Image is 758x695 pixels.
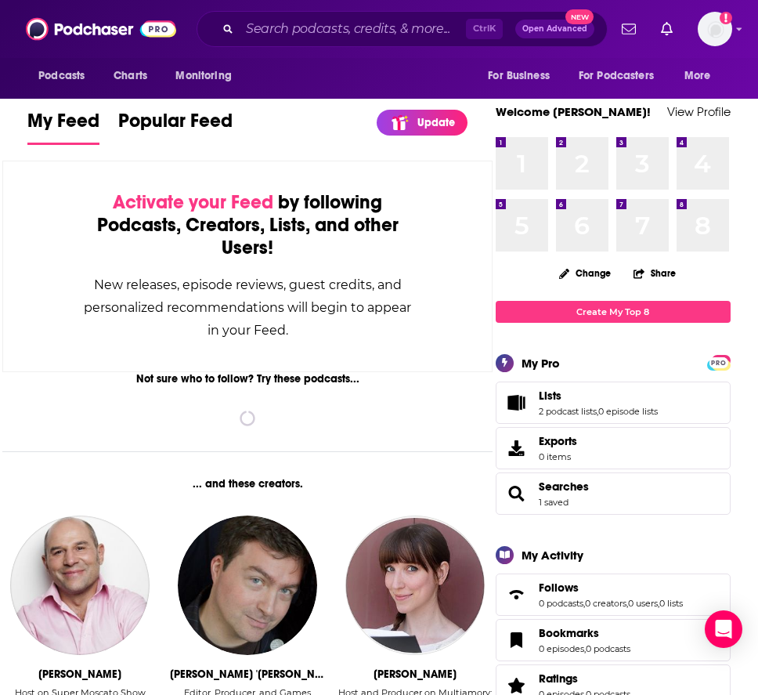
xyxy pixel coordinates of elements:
[673,61,731,91] button: open menu
[496,301,731,322] a: Create My Top 8
[565,9,594,24] span: New
[178,516,317,655] img: Richard 'Hal' Halpin
[175,65,231,87] span: Monitoring
[615,16,642,42] a: Show notifications dropdown
[628,598,658,609] a: 0 users
[2,372,493,386] div: Not sure who to follow? Try these podcasts...
[539,389,561,403] span: Lists
[2,477,493,490] div: ... and these creators.
[522,25,587,33] span: Open Advanced
[417,116,455,129] p: Update
[539,434,577,448] span: Exports
[496,104,651,119] a: Welcome [PERSON_NAME]!
[103,61,157,91] a: Charts
[81,191,413,259] div: by following Podcasts, Creators, Lists, and other Users!
[515,20,594,38] button: Open AdvancedNew
[684,65,711,87] span: More
[698,12,732,46] button: Show profile menu
[539,581,683,595] a: Follows
[539,480,589,494] a: Searches
[240,16,466,42] input: Search podcasts, credits, & more...
[496,382,731,424] span: Lists
[501,392,532,414] a: Lists
[568,61,677,91] button: open menu
[658,598,659,609] span: ,
[698,12,732,46] span: Logged in as mresewehr
[626,598,628,609] span: ,
[501,629,532,651] a: Bookmarks
[539,626,630,640] a: Bookmarks
[709,356,728,367] a: PRO
[583,598,585,609] span: ,
[720,12,732,24] svg: Add a profile image
[667,104,731,119] a: View Profile
[26,14,176,44] img: Podchaser - Follow, Share and Rate Podcasts
[488,65,550,87] span: For Business
[705,610,742,648] div: Open Intercom Messenger
[10,516,150,655] img: Vincent Moscato
[539,671,578,686] span: Ratings
[496,574,731,616] span: Follows
[539,626,599,640] span: Bookmarks
[164,61,251,91] button: open menu
[659,598,683,609] a: 0 lists
[501,483,532,505] a: Searches
[38,668,121,681] div: Vincent Moscato
[113,190,273,214] span: Activate your Feed
[539,581,579,595] span: Follows
[477,61,569,91] button: open menu
[27,61,105,91] button: open menu
[496,619,731,661] span: Bookmarks
[496,472,731,515] span: Searches
[501,584,532,606] a: Follows
[170,668,325,681] div: Richard 'Hal' Halpin
[539,598,583,609] a: 0 podcasts
[114,65,147,87] span: Charts
[585,598,626,609] a: 0 creators
[633,258,677,288] button: Share
[197,11,608,47] div: Search podcasts, credits, & more...
[539,451,577,462] span: 0 items
[698,12,732,46] img: User Profile
[466,19,503,39] span: Ctrl K
[539,389,658,403] a: Lists
[501,437,532,459] span: Exports
[539,643,584,654] a: 0 episodes
[579,65,654,87] span: For Podcasters
[709,357,728,369] span: PRO
[118,109,233,142] span: Popular Feed
[539,406,597,417] a: 2 podcast lists
[118,109,233,145] a: Popular Feed
[584,643,586,654] span: ,
[374,668,457,681] div: Dedeker Winston
[522,356,560,371] div: My Pro
[598,406,658,417] a: 0 episode lists
[586,643,630,654] a: 0 podcasts
[38,65,85,87] span: Podcasts
[345,516,485,655] img: Dedeker Winston
[597,406,598,417] span: ,
[27,109,99,145] a: My Feed
[27,109,99,142] span: My Feed
[81,273,413,342] div: New releases, episode reviews, guest credits, and personalized recommendations will begin to appe...
[522,548,583,563] div: My Activity
[496,427,731,469] a: Exports
[550,263,620,283] button: Change
[377,110,467,136] a: Update
[539,671,630,686] a: Ratings
[539,497,568,508] a: 1 saved
[655,16,679,42] a: Show notifications dropdown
